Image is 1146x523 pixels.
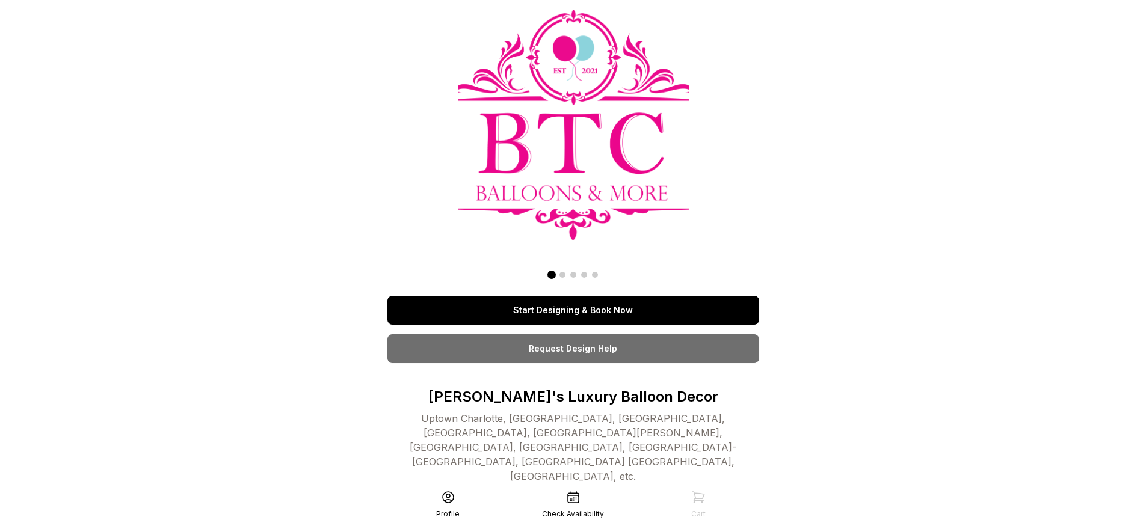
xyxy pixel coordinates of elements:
[542,509,604,519] div: Check Availability
[387,387,759,406] p: [PERSON_NAME]'s Luxury Balloon Decor
[436,509,460,519] div: Profile
[387,334,759,363] a: Request Design Help
[691,509,706,519] div: Cart
[387,296,759,325] a: Start Designing & Book Now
